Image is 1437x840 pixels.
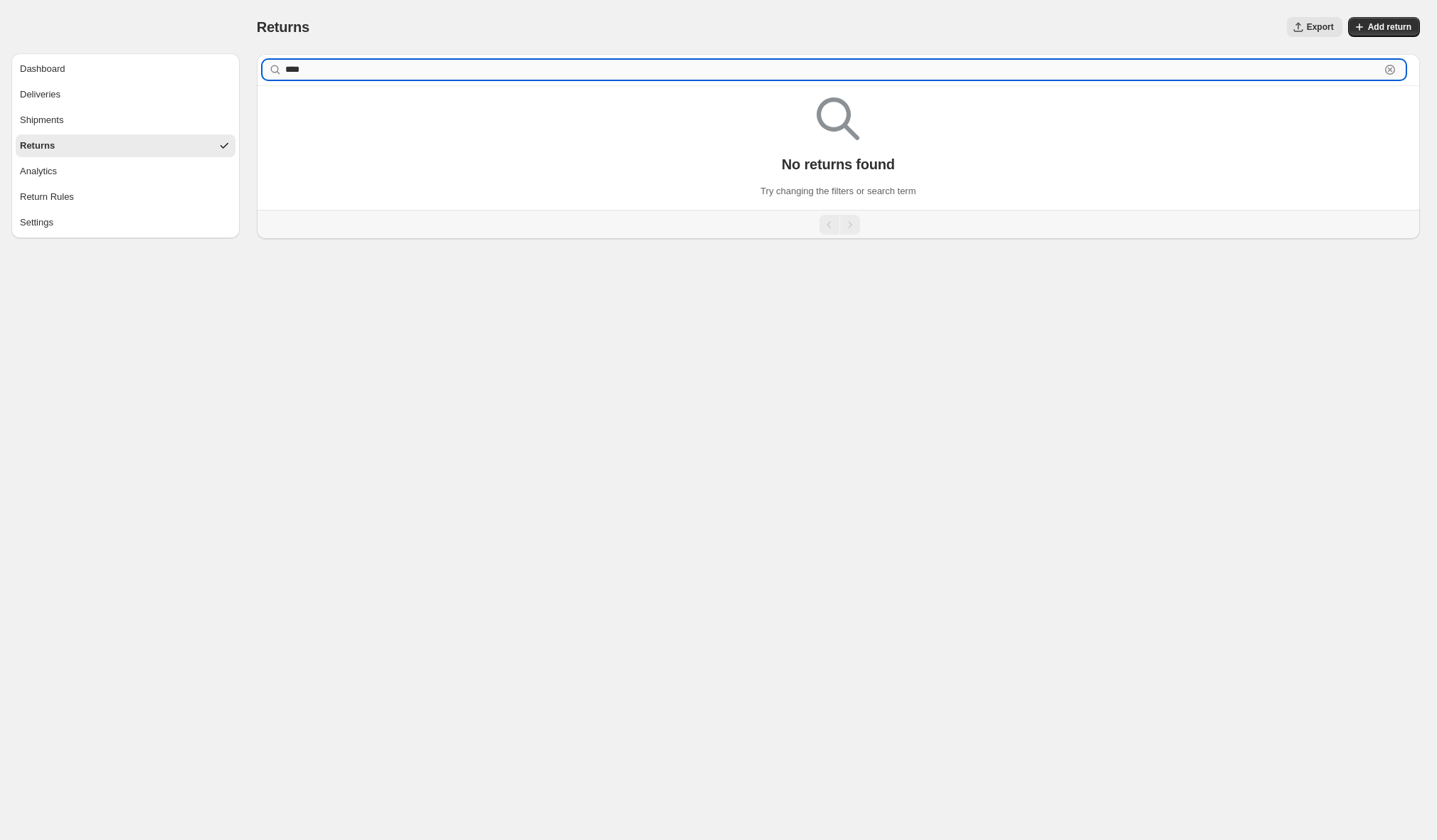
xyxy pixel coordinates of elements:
div: Return Rules [20,190,74,204]
button: Clear [1383,63,1397,77]
button: Shipments [16,109,235,132]
button: Returns [16,134,235,157]
button: Dashboard [16,58,235,80]
button: Export [1287,17,1342,37]
img: Empty search results [817,97,859,140]
div: Settings [20,216,53,230]
button: Analytics [16,160,235,183]
p: No returns found [782,156,895,173]
div: Dashboard [20,62,65,76]
button: Deliveries [16,83,235,106]
span: Add return [1368,21,1411,33]
p: Try changing the filters or search term [760,184,916,198]
span: Export [1307,21,1334,33]
button: Return Rules [16,186,235,208]
div: Shipments [20,113,63,127]
button: Settings [16,211,235,234]
div: Analytics [20,164,57,179]
nav: Pagination [257,210,1420,239]
div: Returns [20,139,55,153]
button: Add return [1348,17,1420,37]
span: Returns [257,19,309,35]
div: Deliveries [20,87,60,102]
